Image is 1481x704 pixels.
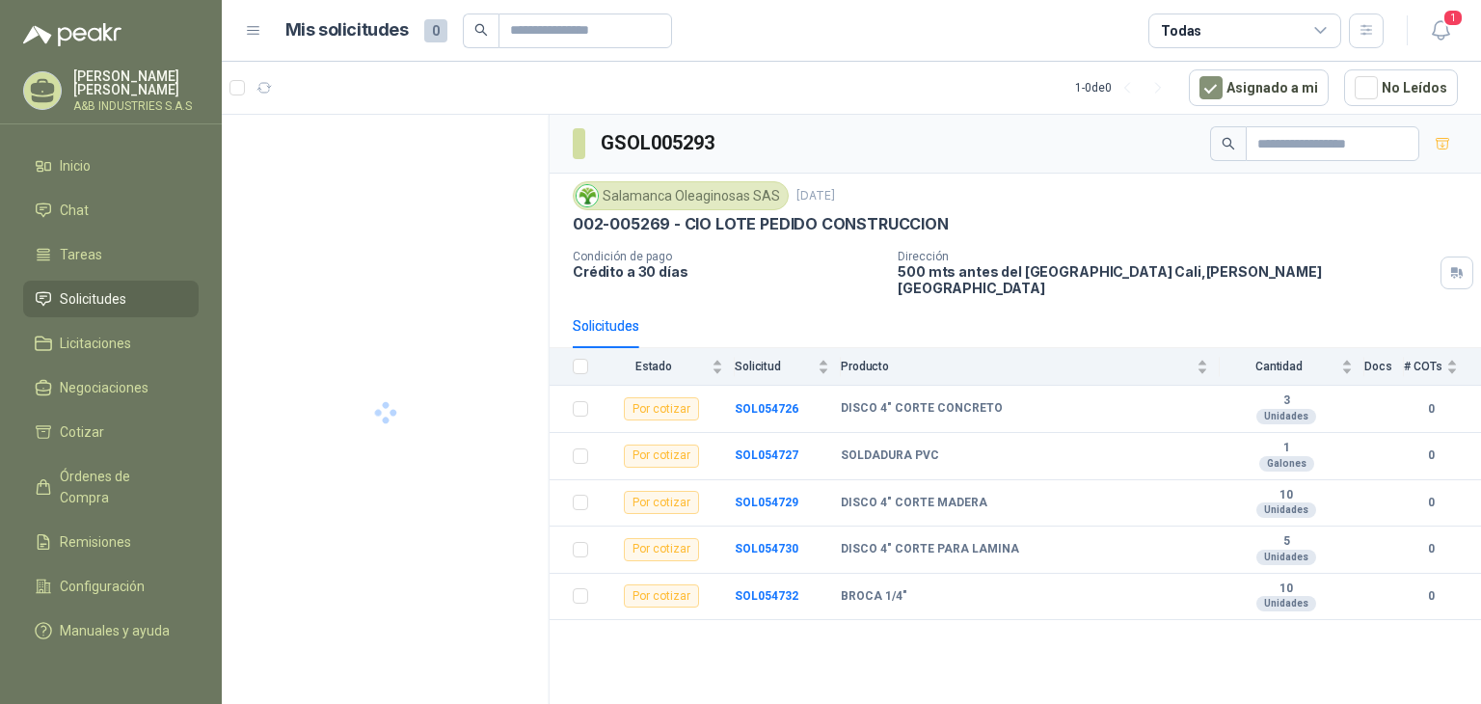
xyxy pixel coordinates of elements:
a: Tareas [23,236,199,273]
span: Solicitud [735,360,814,373]
div: Solicitudes [573,315,639,337]
div: 1 - 0 de 0 [1075,72,1173,103]
b: 0 [1404,400,1458,419]
b: 0 [1404,447,1458,465]
a: Configuración [23,568,199,605]
div: Por cotizar [624,445,699,468]
th: Producto [841,348,1220,386]
a: Remisiones [23,524,199,560]
div: Todas [1161,20,1201,41]
span: Tareas [60,244,102,265]
a: Chat [23,192,199,229]
div: Salamanca Oleaginosas SAS [573,181,789,210]
a: Solicitudes [23,281,199,317]
th: # COTs [1404,348,1481,386]
a: Inicio [23,148,199,184]
span: Chat [60,200,89,221]
th: Solicitud [735,348,841,386]
a: SOL054729 [735,496,798,509]
p: 002-005269 - CIO LOTE PEDIDO CONSTRUCCION [573,214,949,234]
span: Órdenes de Compra [60,466,180,508]
th: Estado [600,348,735,386]
th: Cantidad [1220,348,1364,386]
b: 0 [1404,587,1458,606]
button: Asignado a mi [1189,69,1329,106]
b: 1 [1220,441,1353,456]
button: No Leídos [1344,69,1458,106]
b: 10 [1220,488,1353,503]
button: 1 [1423,14,1458,48]
span: Licitaciones [60,333,131,354]
a: Negociaciones [23,369,199,406]
img: Company Logo [577,185,598,206]
p: Condición de pago [573,250,882,263]
div: Unidades [1256,502,1316,518]
img: Logo peakr [23,23,121,46]
p: [DATE] [796,187,835,205]
b: DISCO 4" CORTE CONCRETO [841,401,1003,417]
span: Cotizar [60,421,104,443]
div: Por cotizar [624,584,699,608]
div: Por cotizar [624,491,699,514]
span: Producto [841,360,1193,373]
b: BROCA 1/4" [841,589,907,605]
span: 0 [424,19,447,42]
div: Galones [1259,456,1314,472]
p: Crédito a 30 días [573,263,882,280]
b: 0 [1404,494,1458,512]
b: DISCO 4" CORTE PARA LAMINA [841,542,1019,557]
div: Por cotizar [624,538,699,561]
h3: GSOL005293 [601,128,717,158]
b: 0 [1404,540,1458,558]
h1: Mis solicitudes [285,16,409,44]
span: # COTs [1404,360,1442,373]
p: [PERSON_NAME] [PERSON_NAME] [73,69,199,96]
p: A&B INDUSTRIES S.A.S [73,100,199,112]
span: search [1222,137,1235,150]
p: 500 mts antes del [GEOGRAPHIC_DATA] Cali , [PERSON_NAME][GEOGRAPHIC_DATA] [898,263,1433,296]
div: Unidades [1256,550,1316,565]
span: Cantidad [1220,360,1337,373]
b: SOLDADURA PVC [841,448,939,464]
span: Manuales y ayuda [60,620,170,641]
p: Dirección [898,250,1433,263]
b: 5 [1220,534,1353,550]
a: SOL054726 [735,402,798,416]
span: Remisiones [60,531,131,553]
b: 10 [1220,582,1353,597]
b: DISCO 4" CORTE MADERA [841,496,987,511]
a: Órdenes de Compra [23,458,199,516]
a: Manuales y ayuda [23,612,199,649]
span: Solicitudes [60,288,126,310]
a: Cotizar [23,414,199,450]
b: 3 [1220,393,1353,409]
span: Estado [600,360,708,373]
th: Docs [1364,348,1404,386]
span: 1 [1442,9,1464,27]
div: Unidades [1256,596,1316,611]
a: Licitaciones [23,325,199,362]
a: SOL054732 [735,589,798,603]
a: SOL054727 [735,448,798,462]
div: Por cotizar [624,397,699,420]
span: search [474,23,488,37]
span: Negociaciones [60,377,148,398]
span: Configuración [60,576,145,597]
a: SOL054730 [735,542,798,555]
span: Inicio [60,155,91,176]
div: Unidades [1256,409,1316,424]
